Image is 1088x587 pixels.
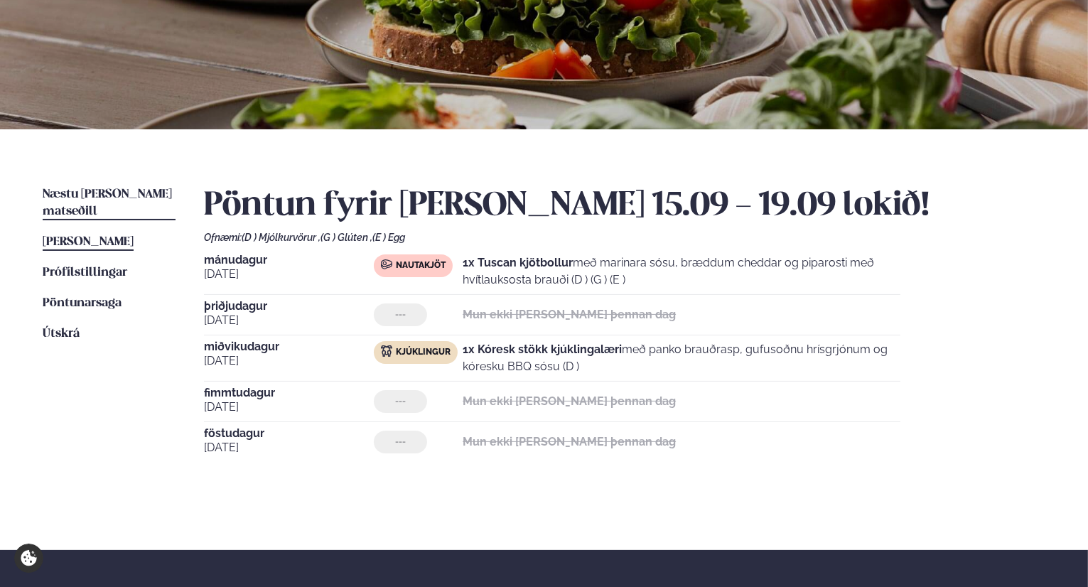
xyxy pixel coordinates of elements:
[242,232,321,243] span: (D ) Mjólkurvörur ,
[204,312,374,329] span: [DATE]
[43,328,80,340] span: Útskrá
[43,266,127,279] span: Prófílstillingar
[381,259,392,270] img: beef.svg
[204,186,1045,226] h2: Pöntun fyrir [PERSON_NAME] 15.09 - 19.09 lokið!
[204,301,374,312] span: þriðjudagur
[204,387,374,399] span: fimmtudagur
[43,295,122,312] a: Pöntunarsaga
[43,264,127,281] a: Prófílstillingar
[14,544,43,573] a: Cookie settings
[395,309,406,321] span: ---
[43,297,122,309] span: Pöntunarsaga
[43,188,172,217] span: Næstu [PERSON_NAME] matseðill
[321,232,372,243] span: (G ) Glúten ,
[204,232,1045,243] div: Ofnæmi:
[463,435,676,448] strong: Mun ekki [PERSON_NAME] þennan dag
[43,236,134,248] span: [PERSON_NAME]
[463,343,622,356] strong: 1x Kóresk stökk kjúklingalæri
[204,254,374,266] span: mánudagur
[395,396,406,407] span: ---
[204,399,374,416] span: [DATE]
[43,234,134,251] a: [PERSON_NAME]
[463,256,573,269] strong: 1x Tuscan kjötbollur
[463,394,676,408] strong: Mun ekki [PERSON_NAME] þennan dag
[204,352,374,370] span: [DATE]
[204,341,374,352] span: miðvikudagur
[463,254,900,289] p: með marinara sósu, bræddum cheddar og piparosti með hvítlauksosta brauði (D ) (G ) (E )
[381,345,392,357] img: chicken.svg
[204,428,374,439] span: föstudagur
[43,325,80,343] a: Útskrá
[463,341,900,375] p: með panko brauðrasp, gufusoðnu hrísgrjónum og kóresku BBQ sósu (D )
[204,266,374,283] span: [DATE]
[463,308,676,321] strong: Mun ekki [PERSON_NAME] þennan dag
[395,436,406,448] span: ---
[43,186,176,220] a: Næstu [PERSON_NAME] matseðill
[372,232,405,243] span: (E ) Egg
[396,260,446,271] span: Nautakjöt
[396,347,451,358] span: Kjúklingur
[204,439,374,456] span: [DATE]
